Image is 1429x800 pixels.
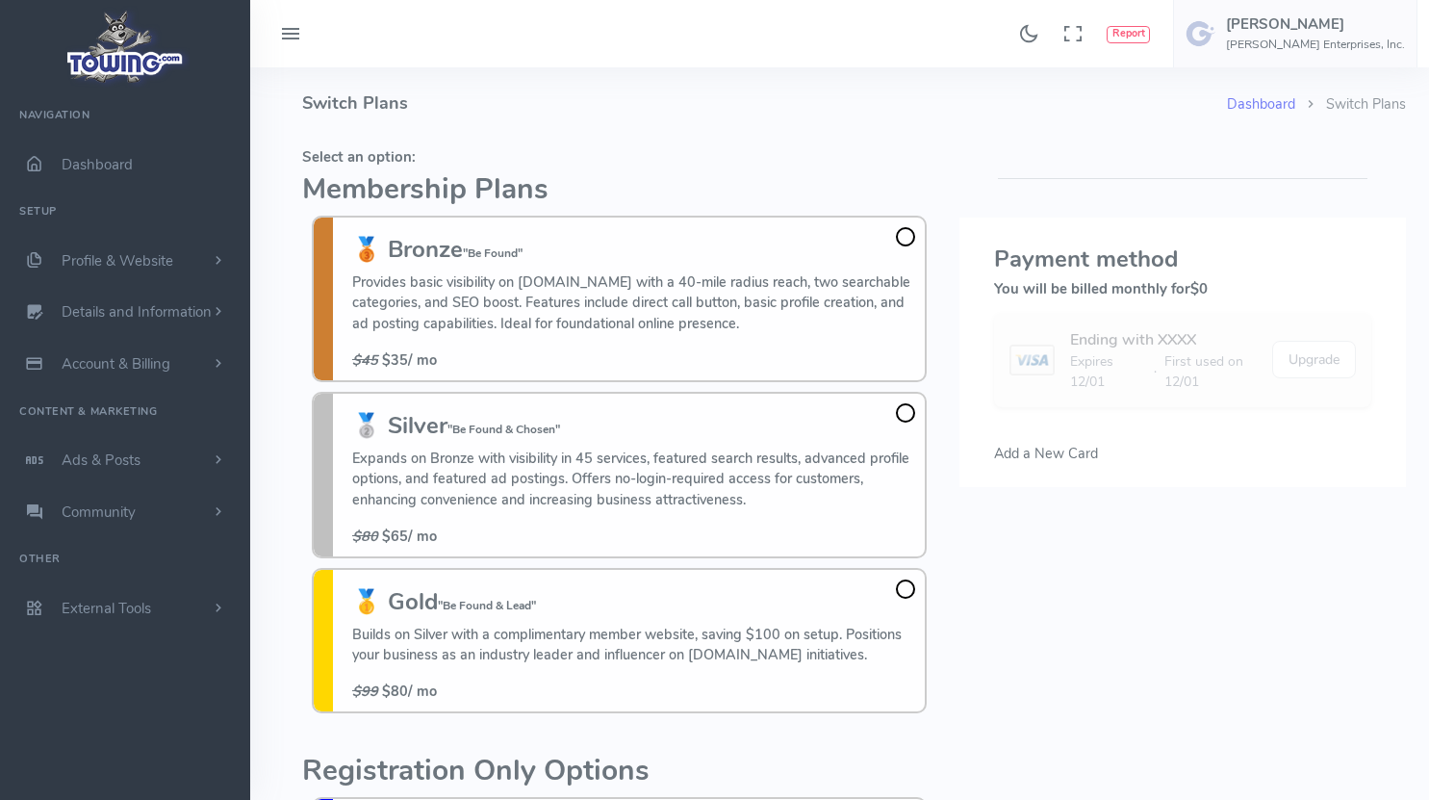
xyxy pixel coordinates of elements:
[62,303,212,323] span: Details and Information
[1154,361,1157,381] span: ·
[1070,351,1145,392] span: Expires 12/01
[1009,345,1055,375] img: card image
[352,589,915,614] h3: 🥇 Gold
[1186,18,1216,49] img: user-image
[994,444,1098,463] span: Add a New Card
[302,174,936,206] h2: Membership Plans
[1295,94,1406,116] li: Switch Plans
[382,527,408,546] b: $65
[447,422,560,437] small: "Be Found & Chosen"
[352,237,915,262] h3: 🥉 Bronze
[62,251,173,271] span: Profile & Website
[352,527,378,546] s: $80
[352,625,915,666] p: Builds on Silver with a complimentary member website, saving $100 on setup. Positions your busine...
[62,503,136,522] span: Community
[352,350,378,370] s: $45
[62,451,140,470] span: Ads & Posts
[382,350,408,370] b: $35
[352,413,915,438] h3: 🥈 Silver
[994,246,1371,271] h3: Payment method
[382,682,408,701] b: $80
[61,6,191,88] img: logo
[463,245,523,261] small: "Be Found"
[352,682,378,701] s: $99
[302,67,1227,140] h4: Switch Plans
[352,272,915,335] p: Provides basic visibility on [DOMAIN_NAME] with a 40-mile radius reach, two searchable categories...
[1226,16,1405,32] h5: [PERSON_NAME]
[438,598,536,613] small: "Be Found & Lead"
[352,682,437,701] span: / mo
[1164,351,1272,392] span: First used on 12/01
[1227,94,1295,114] a: Dashboard
[62,354,170,374] span: Account & Billing
[352,449,915,511] p: Expands on Bronze with visibility in 45 services, featured search results, advanced profile optio...
[1226,39,1405,51] h6: [PERSON_NAME] Enterprises, Inc.
[994,281,1371,297] h5: You will be billed monthly for
[302,756,936,787] h2: Registration Only Options
[1070,328,1272,351] div: Ending with XXXX
[1190,279,1208,298] span: $0
[62,599,151,618] span: External Tools
[352,527,437,546] span: / mo
[1107,26,1150,43] button: Report
[1272,341,1356,378] button: Upgrade
[62,155,133,174] span: Dashboard
[302,149,936,165] h5: Select an option:
[352,350,437,370] span: / mo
